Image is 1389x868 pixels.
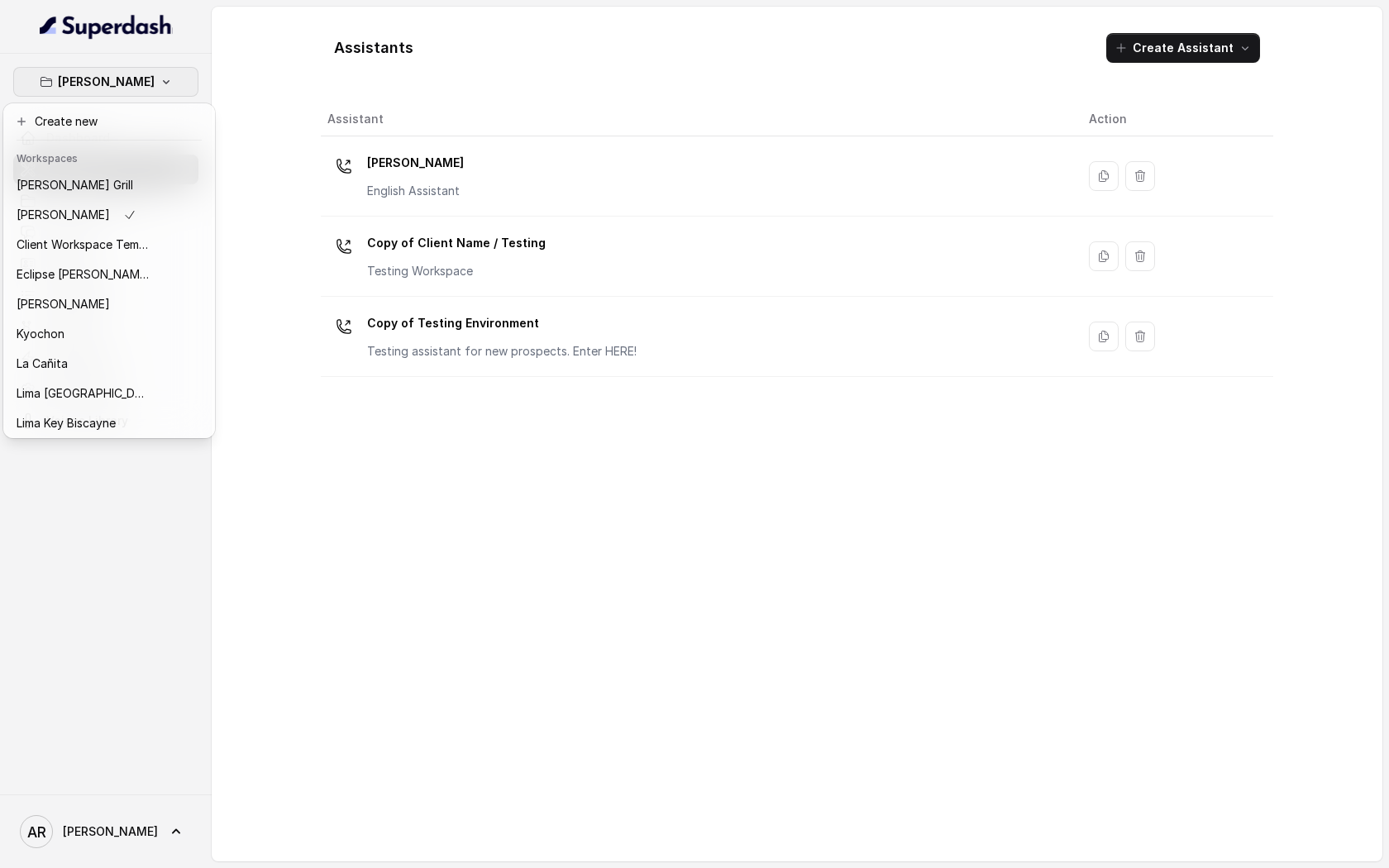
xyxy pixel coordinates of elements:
p: [PERSON_NAME] [17,294,110,314]
p: Lima Key Biscayne [17,413,116,433]
p: [PERSON_NAME] Grill [17,175,133,195]
div: [PERSON_NAME] [3,103,215,438]
p: La Cañita [17,354,68,374]
header: Workspaces [7,144,212,170]
p: [PERSON_NAME] [17,205,110,225]
p: Client Workspace Template [17,235,149,255]
p: [PERSON_NAME] [58,72,155,92]
button: [PERSON_NAME] [13,67,198,97]
p: Kyochon [17,324,64,344]
p: Eclipse [PERSON_NAME] [17,265,149,284]
button: Create new [7,107,212,136]
p: Lima [GEOGRAPHIC_DATA] [17,384,149,403]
